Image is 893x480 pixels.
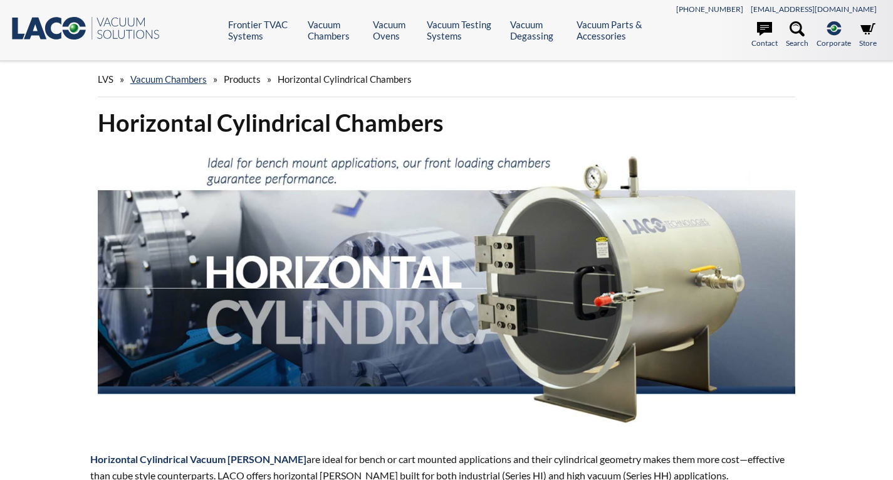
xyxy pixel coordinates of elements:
span: LVS [98,73,113,85]
a: Vacuum Chambers [308,19,363,41]
a: Vacuum Testing Systems [427,19,501,41]
a: Vacuum Parts & Accessories [577,19,662,41]
span: Corporate [817,37,851,49]
a: Search [786,21,808,49]
a: [PHONE_NUMBER] [676,4,743,14]
a: Frontier TVAC Systems [228,19,298,41]
strong: Horizontal Cylindrical Vacuum [PERSON_NAME] [90,453,306,465]
div: » » » [98,61,796,97]
span: Products [224,73,261,85]
h1: Horizontal Cylindrical Chambers [98,107,796,138]
img: Horizontal Cylindrical header [98,148,796,427]
span: Horizontal Cylindrical Chambers [278,73,412,85]
a: Store [859,21,877,49]
a: Vacuum Chambers [130,73,207,85]
a: Contact [751,21,778,49]
a: [EMAIL_ADDRESS][DOMAIN_NAME] [751,4,877,14]
a: Vacuum Degassing [510,19,567,41]
a: Vacuum Ovens [373,19,417,41]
